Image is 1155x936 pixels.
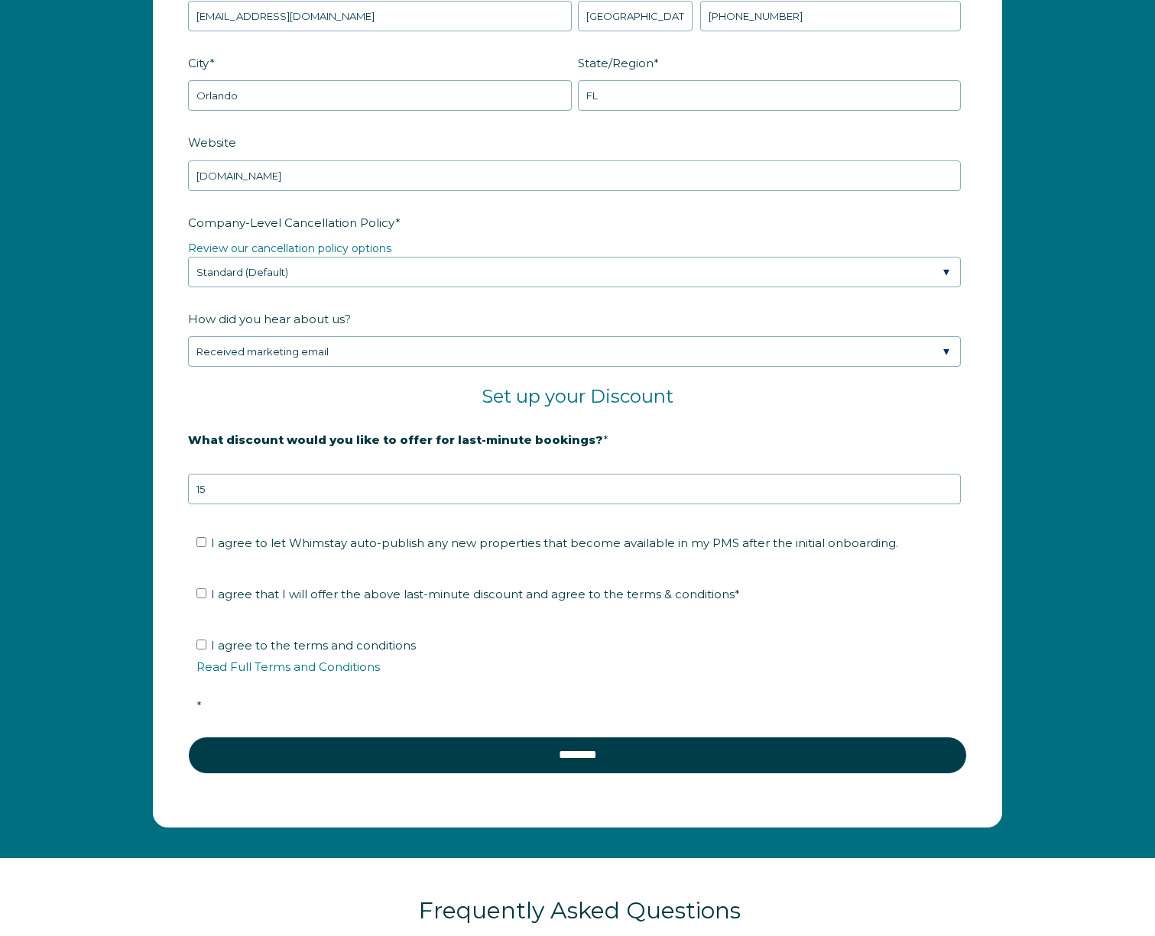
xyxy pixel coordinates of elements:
[482,385,673,407] span: Set up your Discount
[196,659,380,674] a: Read Full Terms and Conditions
[188,307,351,331] span: How did you hear about us?
[196,588,206,598] input: I agree that I will offer the above last-minute discount and agree to the terms & conditions*
[211,536,898,550] span: I agree to let Whimstay auto-publish any new properties that become available in my PMS after the...
[196,537,206,547] input: I agree to let Whimstay auto-publish any new properties that become available in my PMS after the...
[419,896,741,925] span: Frequently Asked Questions
[188,211,395,235] span: Company-Level Cancellation Policy
[211,587,740,601] span: I agree that I will offer the above last-minute discount and agree to the terms & conditions
[578,51,654,75] span: State/Region
[188,241,391,255] a: Review our cancellation policy options
[188,458,427,472] strong: 20% is recommended, minimum of 10%
[188,131,236,154] span: Website
[188,51,209,75] span: City
[188,432,603,447] strong: What discount would you like to offer for last-minute bookings?
[196,640,206,649] input: I agree to the terms and conditionsRead Full Terms and Conditions*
